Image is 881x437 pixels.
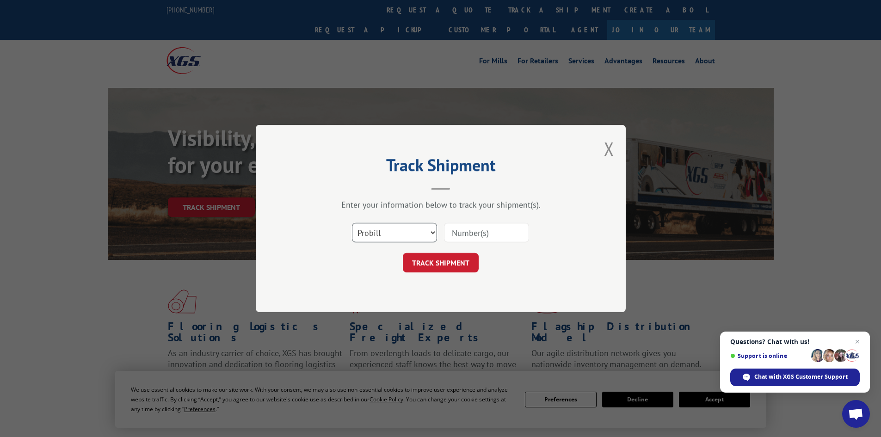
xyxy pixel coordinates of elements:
[730,352,808,359] span: Support is online
[302,199,579,210] div: Enter your information below to track your shipment(s).
[444,223,529,242] input: Number(s)
[842,400,870,428] div: Open chat
[730,369,860,386] div: Chat with XGS Customer Support
[754,373,848,381] span: Chat with XGS Customer Support
[852,336,863,347] span: Close chat
[302,159,579,176] h2: Track Shipment
[604,136,614,161] button: Close modal
[730,338,860,345] span: Questions? Chat with us!
[403,253,479,272] button: TRACK SHIPMENT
